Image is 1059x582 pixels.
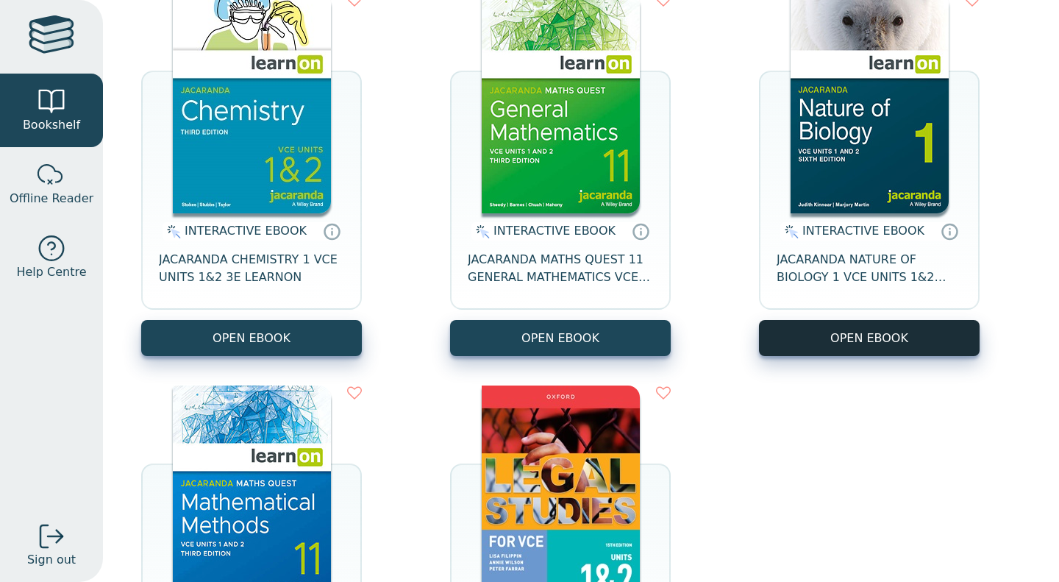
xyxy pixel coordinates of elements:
[450,320,671,356] button: OPEN EBOOK
[493,224,616,238] span: INTERACTIVE EBOOK
[941,222,958,240] a: Interactive eBooks are accessed online via the publisher’s portal. They contain interactive resou...
[10,190,93,207] span: Offline Reader
[468,251,653,286] span: JACARANDA MATHS QUEST 11 GENERAL MATHEMATICS VCE UNITS 1&2 3E LEARNON
[777,251,962,286] span: JACARANDA NATURE OF BIOLOGY 1 VCE UNITS 1&2 LEARNON 6E (INCL STUDYON) EBOOK
[185,224,307,238] span: INTERACTIVE EBOOK
[323,222,340,240] a: Interactive eBooks are accessed online via the publisher’s portal. They contain interactive resou...
[471,223,490,241] img: interactive.svg
[16,263,86,281] span: Help Centre
[141,320,362,356] button: OPEN EBOOK
[23,116,80,134] span: Bookshelf
[27,551,76,569] span: Sign out
[759,320,980,356] button: OPEN EBOOK
[159,251,344,286] span: JACARANDA CHEMISTRY 1 VCE UNITS 1&2 3E LEARNON
[632,222,649,240] a: Interactive eBooks are accessed online via the publisher’s portal. They contain interactive resou...
[802,224,924,238] span: INTERACTIVE EBOOK
[163,223,181,241] img: interactive.svg
[780,223,799,241] img: interactive.svg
